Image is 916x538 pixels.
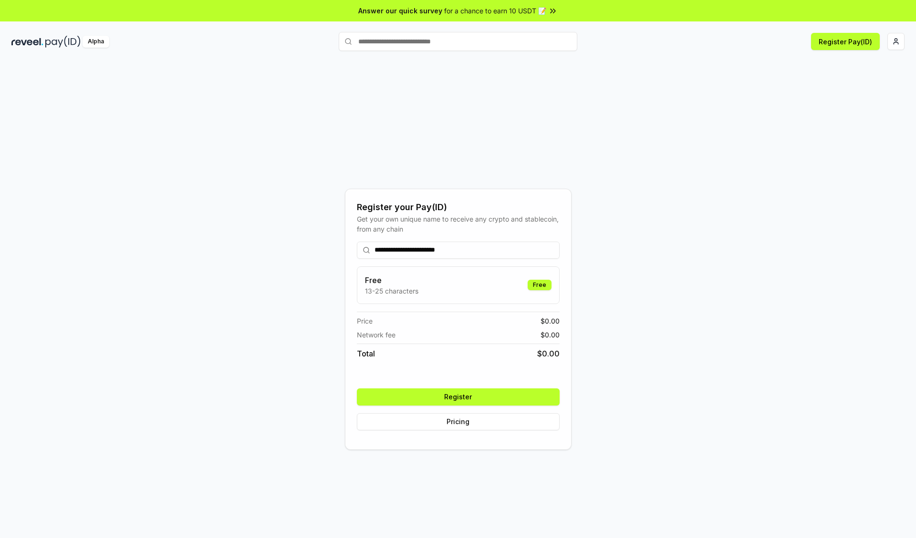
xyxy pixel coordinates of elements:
[357,330,396,340] span: Network fee
[537,348,560,359] span: $ 0.00
[357,413,560,430] button: Pricing
[357,316,373,326] span: Price
[357,388,560,406] button: Register
[541,316,560,326] span: $ 0.00
[357,348,375,359] span: Total
[357,214,560,234] div: Get your own unique name to receive any crypto and stablecoin, from any chain
[541,330,560,340] span: $ 0.00
[358,6,442,16] span: Answer our quick survey
[83,36,109,48] div: Alpha
[11,36,43,48] img: reveel_dark
[357,201,560,214] div: Register your Pay(ID)
[811,33,880,50] button: Register Pay(ID)
[444,6,546,16] span: for a chance to earn 10 USDT 📝
[365,274,418,286] h3: Free
[365,286,418,296] p: 13-25 characters
[528,280,552,290] div: Free
[45,36,81,48] img: pay_id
